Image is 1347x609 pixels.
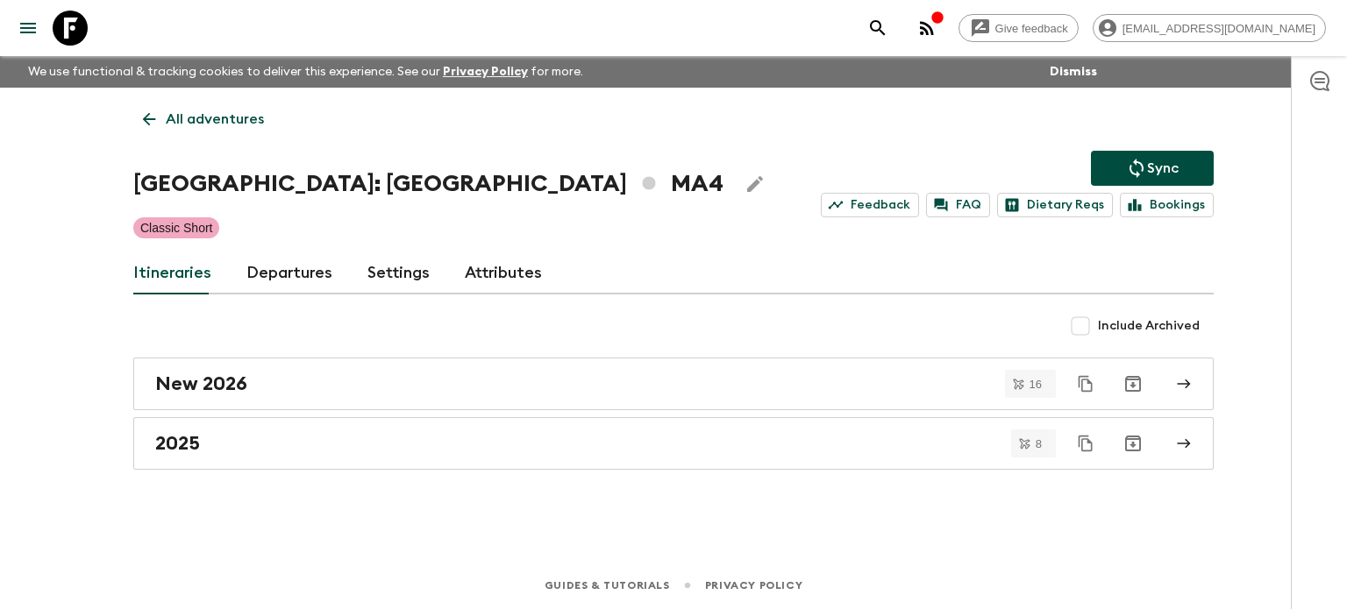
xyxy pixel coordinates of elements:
span: Give feedback [986,22,1078,35]
button: Duplicate [1070,428,1101,459]
a: Feedback [821,193,919,217]
p: Classic Short [140,219,212,237]
a: Privacy Policy [705,576,802,595]
a: Departures [246,252,332,294]
button: menu [11,11,46,46]
a: Privacy Policy [443,66,528,78]
p: All adventures [166,109,264,130]
a: New 2026 [133,358,1214,410]
button: Duplicate [1070,368,1101,400]
p: We use functional & tracking cookies to deliver this experience. See our for more. [21,56,590,88]
span: 8 [1025,438,1052,450]
h1: [GEOGRAPHIC_DATA]: [GEOGRAPHIC_DATA] MA4 [133,166,723,202]
button: search adventures [860,11,895,46]
a: Settings [367,252,430,294]
a: Dietary Reqs [997,193,1113,217]
a: Give feedback [959,14,1079,42]
a: FAQ [926,193,990,217]
a: 2025 [133,417,1214,470]
a: Bookings [1120,193,1214,217]
span: Include Archived [1098,317,1200,335]
button: Edit Adventure Title [738,166,773,202]
a: Itineraries [133,252,211,294]
button: Sync adventure departures to the booking engine [1091,151,1214,186]
p: Sync [1147,158,1179,179]
div: [EMAIL_ADDRESS][DOMAIN_NAME] [1093,14,1326,42]
a: Guides & Tutorials [545,576,670,595]
a: All adventures [133,102,274,137]
h2: New 2026 [155,372,247,395]
span: [EMAIL_ADDRESS][DOMAIN_NAME] [1113,22,1325,35]
button: Archive [1115,426,1151,461]
h2: 2025 [155,432,200,455]
button: Dismiss [1045,60,1101,84]
button: Archive [1115,366,1151,401]
a: Attributes [465,252,542,294]
span: 16 [1019,379,1052,390]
